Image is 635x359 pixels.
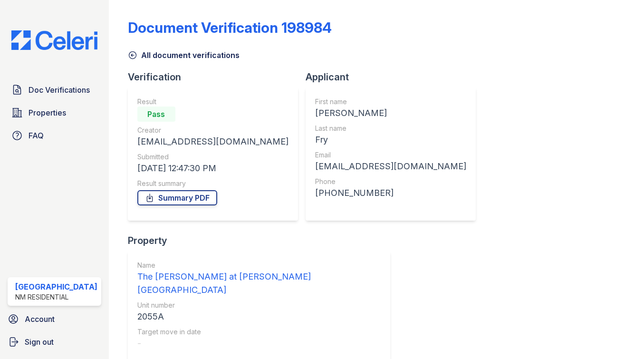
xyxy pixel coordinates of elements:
a: Account [4,310,105,329]
div: Result [137,97,289,107]
div: Result summary [137,179,289,188]
span: FAQ [29,130,44,141]
span: Doc Verifications [29,84,90,96]
a: Sign out [4,332,105,351]
div: - [137,337,381,350]
span: Sign out [25,336,54,348]
div: Pass [137,107,175,122]
div: Document Verification 198984 [128,19,332,36]
div: [EMAIL_ADDRESS][DOMAIN_NAME] [137,135,289,148]
a: Doc Verifications [8,80,101,99]
div: Target move in date [137,327,381,337]
div: The [PERSON_NAME] at [PERSON_NAME][GEOGRAPHIC_DATA] [137,270,381,297]
div: [PERSON_NAME] [315,107,466,120]
div: [PHONE_NUMBER] [315,186,466,200]
div: Applicant [306,70,483,84]
div: NM Residential [15,292,97,302]
div: Fry [315,133,466,146]
div: [GEOGRAPHIC_DATA] [15,281,97,292]
div: Creator [137,126,289,135]
div: Email [315,150,466,160]
div: Last name [315,124,466,133]
a: Properties [8,103,101,122]
a: FAQ [8,126,101,145]
iframe: chat widget [595,321,625,349]
div: Property [128,234,398,247]
div: [EMAIL_ADDRESS][DOMAIN_NAME] [315,160,466,173]
div: First name [315,97,466,107]
div: 2055A [137,310,381,323]
div: Name [137,261,381,270]
span: Account [25,313,55,325]
div: Phone [315,177,466,186]
a: All document verifications [128,49,240,61]
a: Name The [PERSON_NAME] at [PERSON_NAME][GEOGRAPHIC_DATA] [137,261,381,297]
div: Submitted [137,152,289,162]
div: Verification [128,70,306,84]
div: [DATE] 12:47:30 PM [137,162,289,175]
div: Unit number [137,301,381,310]
img: CE_Logo_Blue-a8612792a0a2168367f1c8372b55b34899dd931a85d93a1a3d3e32e68fde9ad4.png [4,30,105,50]
span: Properties [29,107,66,118]
a: Summary PDF [137,190,217,205]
